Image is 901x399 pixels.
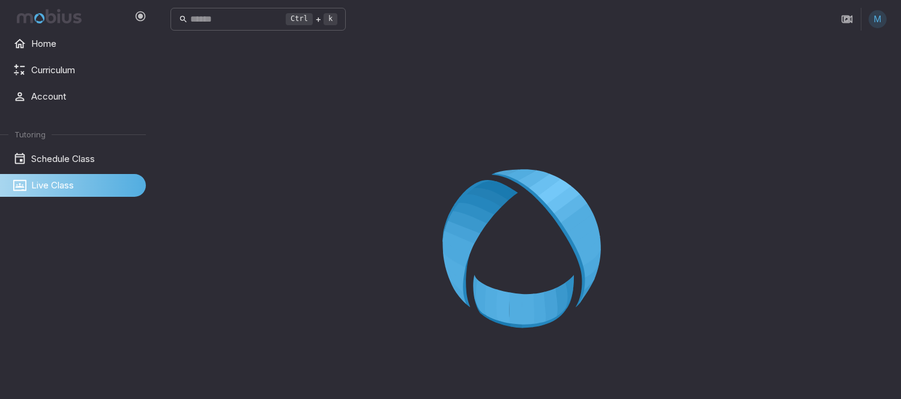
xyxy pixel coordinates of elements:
[286,13,313,25] kbd: Ctrl
[836,8,858,31] button: Join in Zoom Client
[324,13,337,25] kbd: k
[31,179,137,192] span: Live Class
[869,10,887,28] div: M
[31,64,137,77] span: Curriculum
[31,90,137,103] span: Account
[31,152,137,166] span: Schedule Class
[286,12,337,26] div: +
[14,129,46,140] span: Tutoring
[31,37,137,50] span: Home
